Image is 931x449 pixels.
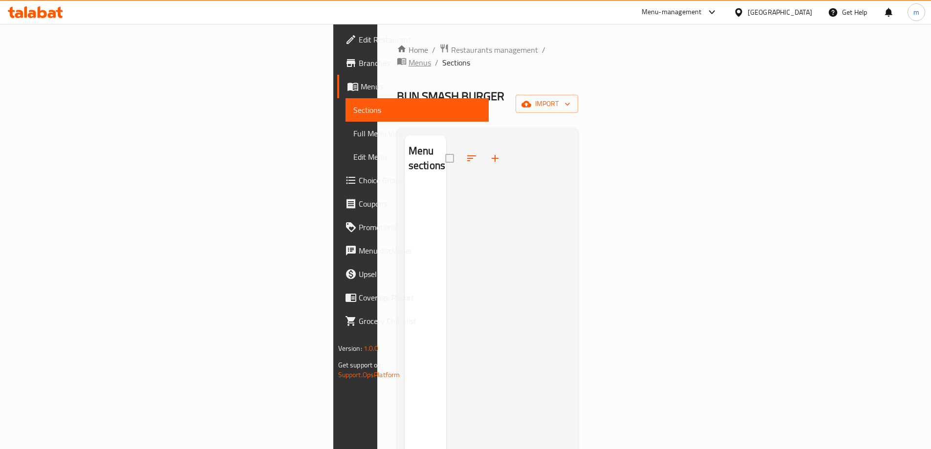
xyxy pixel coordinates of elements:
[337,51,489,75] a: Branches
[359,221,481,233] span: Promotions
[359,57,481,69] span: Branches
[523,98,570,110] span: import
[337,309,489,333] a: Grocery Checklist
[359,198,481,210] span: Coupons
[338,368,400,381] a: Support.OpsPlatform
[364,342,379,355] span: 1.0.0
[405,182,446,190] nav: Menu sections
[359,292,481,303] span: Coverage Report
[483,147,507,170] button: Add section
[338,359,383,371] span: Get support on:
[346,145,489,169] a: Edit Menu
[359,268,481,280] span: Upsell
[337,75,489,98] a: Menus
[642,6,702,18] div: Menu-management
[338,342,362,355] span: Version:
[361,81,481,92] span: Menus
[359,245,481,257] span: Menu disclaimer
[337,28,489,51] a: Edit Restaurant
[451,44,538,56] span: Restaurants management
[542,44,545,56] li: /
[353,104,481,116] span: Sections
[337,169,489,192] a: Choice Groups
[337,215,489,239] a: Promotions
[346,122,489,145] a: Full Menu View
[353,128,481,139] span: Full Menu View
[346,98,489,122] a: Sections
[439,43,538,56] a: Restaurants management
[353,151,481,163] span: Edit Menu
[337,239,489,262] a: Menu disclaimer
[337,192,489,215] a: Coupons
[913,7,919,18] span: m
[337,262,489,286] a: Upsell
[359,174,481,186] span: Choice Groups
[337,286,489,309] a: Coverage Report
[516,95,578,113] button: import
[359,34,481,45] span: Edit Restaurant
[359,315,481,327] span: Grocery Checklist
[748,7,812,18] div: [GEOGRAPHIC_DATA]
